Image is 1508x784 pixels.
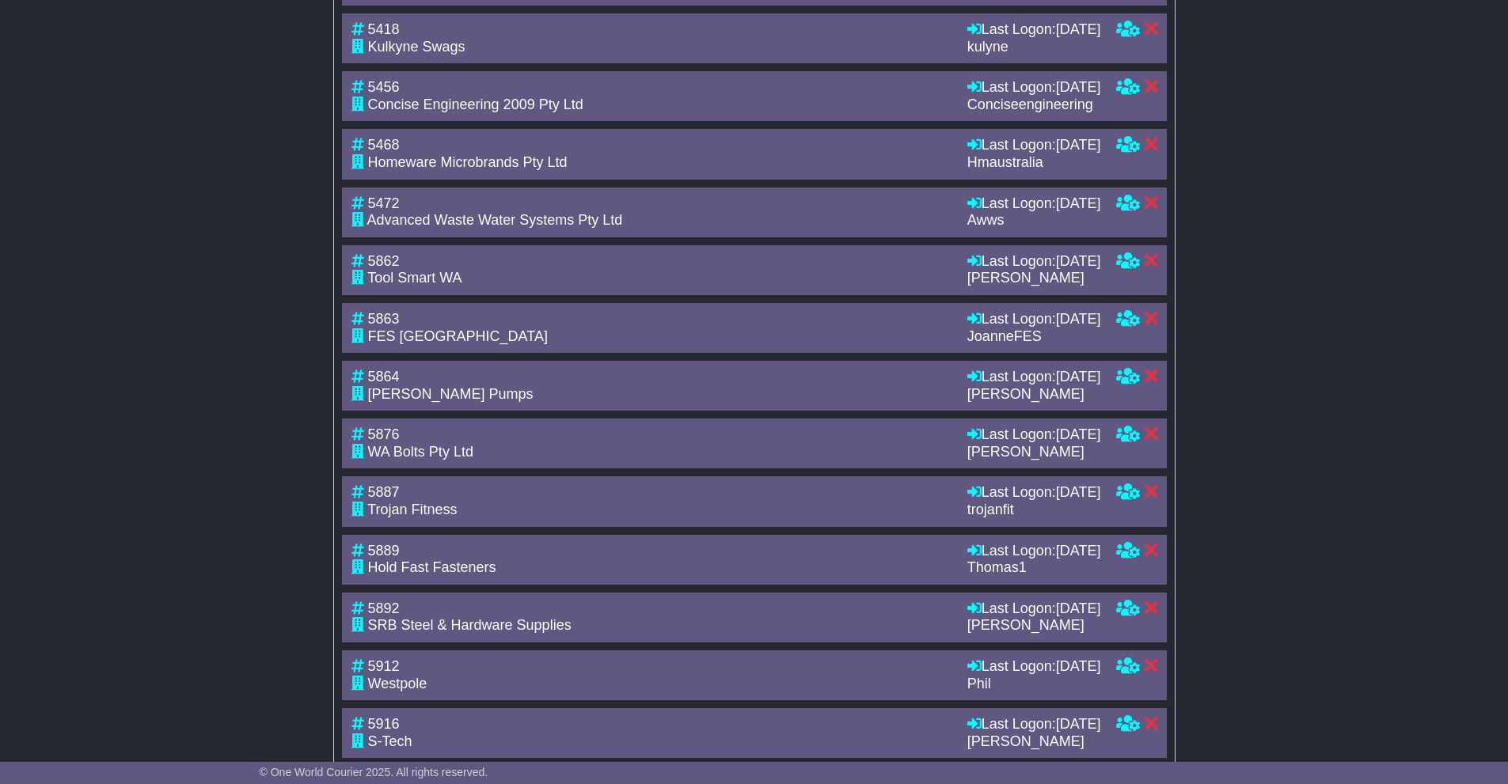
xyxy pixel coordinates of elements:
[368,97,583,112] span: Concise Engineering 2009 Pty Ltd
[967,386,1101,403] div: [PERSON_NAME]
[368,676,427,691] span: Westpole
[368,386,534,402] span: [PERSON_NAME] Pumps
[1056,253,1101,269] span: [DATE]
[1056,600,1101,616] span: [DATE]
[967,600,1101,618] div: Last Logon:
[967,311,1101,328] div: Last Logon:
[368,600,400,616] span: 5892
[1056,369,1101,384] span: [DATE]
[967,676,1101,693] div: Phil
[967,369,1101,386] div: Last Logon:
[967,716,1101,733] div: Last Logon:
[368,716,400,732] span: 5916
[368,21,400,37] span: 5418
[1056,716,1101,732] span: [DATE]
[967,137,1101,154] div: Last Logon:
[367,270,462,286] span: Tool Smart WA
[368,733,412,749] span: S-Tech
[1056,311,1101,327] span: [DATE]
[368,369,400,384] span: 5864
[1056,21,1101,37] span: [DATE]
[368,484,400,500] span: 5887
[967,253,1101,271] div: Last Logon:
[260,766,488,778] span: © One World Courier 2025. All rights reserved.
[967,426,1101,444] div: Last Logon:
[368,195,400,211] span: 5472
[967,328,1101,346] div: JoanneFES
[967,154,1101,172] div: Hmaustralia
[967,212,1101,229] div: Awws
[368,79,400,95] span: 5456
[368,39,465,55] span: Kulkyne Swags
[967,617,1101,634] div: [PERSON_NAME]
[967,270,1101,287] div: [PERSON_NAME]
[368,543,400,559] span: 5889
[967,39,1101,56] div: kulyne
[368,154,568,170] span: Homeware Microbrands Pty Ltd
[367,212,623,228] span: Advanced Waste Water Systems Pty Ltd
[368,559,496,575] span: Hold Fast Fasteners
[368,426,400,442] span: 5876
[1056,484,1101,500] span: [DATE]
[1056,426,1101,442] span: [DATE]
[1056,79,1101,95] span: [DATE]
[1056,543,1101,559] span: [DATE]
[367,502,457,517] span: Trojan Fitness
[967,502,1101,519] div: trojanfit
[967,559,1101,577] div: Thomas1
[967,658,1101,676] div: Last Logon:
[1056,658,1101,674] span: [DATE]
[368,444,473,460] span: WA Bolts Pty Ltd
[368,253,400,269] span: 5862
[967,79,1101,97] div: Last Logon:
[967,195,1101,213] div: Last Logon:
[1056,137,1101,153] span: [DATE]
[368,328,548,344] span: FES [GEOGRAPHIC_DATA]
[368,617,572,633] span: SRB Steel & Hardware Supplies
[967,444,1101,461] div: [PERSON_NAME]
[967,484,1101,502] div: Last Logon:
[967,21,1101,39] div: Last Logon:
[967,543,1101,560] div: Last Logon:
[1056,195,1101,211] span: [DATE]
[368,311,400,327] span: 5863
[967,733,1101,751] div: [PERSON_NAME]
[368,658,400,674] span: 5912
[368,137,400,153] span: 5468
[967,97,1101,114] div: Conciseengineering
